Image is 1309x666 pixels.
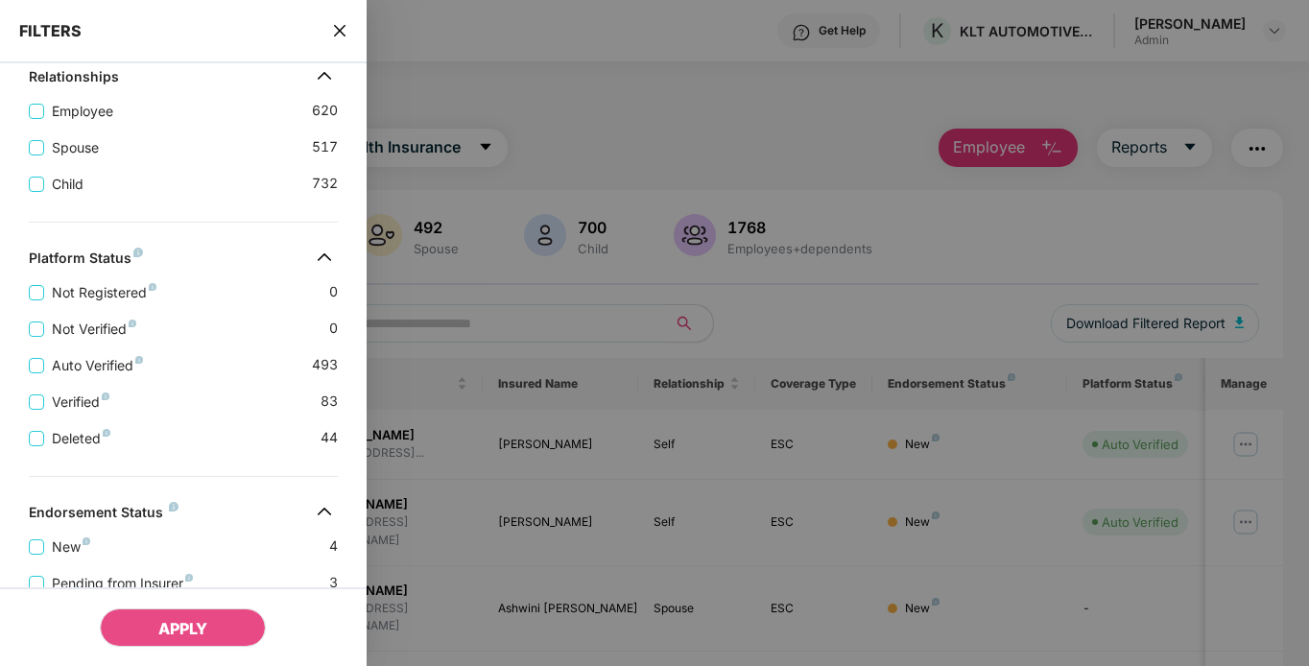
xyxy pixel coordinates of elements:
span: 0 [329,281,338,303]
span: Employee [44,101,121,122]
span: Deleted [44,428,118,449]
img: svg+xml;base64,PHN2ZyB4bWxucz0iaHR0cDovL3d3dy53My5vcmcvMjAwMC9zdmciIHdpZHRoPSI4IiBoZWlnaHQ9IjgiIH... [83,537,90,545]
span: 0 [329,318,338,340]
button: APPLY [100,608,266,647]
span: 493 [312,354,338,376]
span: Pending from Insurer [44,573,201,594]
span: 3 [329,572,338,594]
img: svg+xml;base64,PHN2ZyB4bWxucz0iaHR0cDovL3d3dy53My5vcmcvMjAwMC9zdmciIHdpZHRoPSIzMiIgaGVpZ2h0PSIzMi... [309,496,340,527]
img: svg+xml;base64,PHN2ZyB4bWxucz0iaHR0cDovL3d3dy53My5vcmcvMjAwMC9zdmciIHdpZHRoPSIzMiIgaGVpZ2h0PSIzMi... [309,60,340,91]
span: New [44,536,98,558]
div: Relationships [29,68,119,91]
div: Platform Status [29,250,143,273]
img: svg+xml;base64,PHN2ZyB4bWxucz0iaHR0cDovL3d3dy53My5vcmcvMjAwMC9zdmciIHdpZHRoPSI4IiBoZWlnaHQ9IjgiIH... [129,320,136,327]
span: 4 [329,535,338,558]
span: 620 [312,100,338,122]
img: svg+xml;base64,PHN2ZyB4bWxucz0iaHR0cDovL3d3dy53My5vcmcvMjAwMC9zdmciIHdpZHRoPSI4IiBoZWlnaHQ9IjgiIH... [133,248,143,257]
img: svg+xml;base64,PHN2ZyB4bWxucz0iaHR0cDovL3d3dy53My5vcmcvMjAwMC9zdmciIHdpZHRoPSI4IiBoZWlnaHQ9IjgiIH... [185,574,193,582]
img: svg+xml;base64,PHN2ZyB4bWxucz0iaHR0cDovL3d3dy53My5vcmcvMjAwMC9zdmciIHdpZHRoPSI4IiBoZWlnaHQ9IjgiIH... [103,429,110,437]
span: close [332,21,347,40]
span: 83 [321,391,338,413]
span: FILTERS [19,21,82,40]
img: svg+xml;base64,PHN2ZyB4bWxucz0iaHR0cDovL3d3dy53My5vcmcvMjAwMC9zdmciIHdpZHRoPSIzMiIgaGVpZ2h0PSIzMi... [309,242,340,273]
span: Child [44,174,91,195]
span: APPLY [158,619,207,638]
img: svg+xml;base64,PHN2ZyB4bWxucz0iaHR0cDovL3d3dy53My5vcmcvMjAwMC9zdmciIHdpZHRoPSI4IiBoZWlnaHQ9IjgiIH... [102,392,109,400]
span: Verified [44,392,117,413]
div: Endorsement Status [29,504,178,527]
span: 732 [312,173,338,195]
span: 517 [312,136,338,158]
span: 44 [321,427,338,449]
span: Not Verified [44,319,144,340]
span: Not Registered [44,282,164,303]
span: Spouse [44,137,107,158]
span: Auto Verified [44,355,151,376]
img: svg+xml;base64,PHN2ZyB4bWxucz0iaHR0cDovL3d3dy53My5vcmcvMjAwMC9zdmciIHdpZHRoPSI4IiBoZWlnaHQ9IjgiIH... [149,283,156,291]
img: svg+xml;base64,PHN2ZyB4bWxucz0iaHR0cDovL3d3dy53My5vcmcvMjAwMC9zdmciIHdpZHRoPSI4IiBoZWlnaHQ9IjgiIH... [135,356,143,364]
img: svg+xml;base64,PHN2ZyB4bWxucz0iaHR0cDovL3d3dy53My5vcmcvMjAwMC9zdmciIHdpZHRoPSI4IiBoZWlnaHQ9IjgiIH... [169,502,178,511]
